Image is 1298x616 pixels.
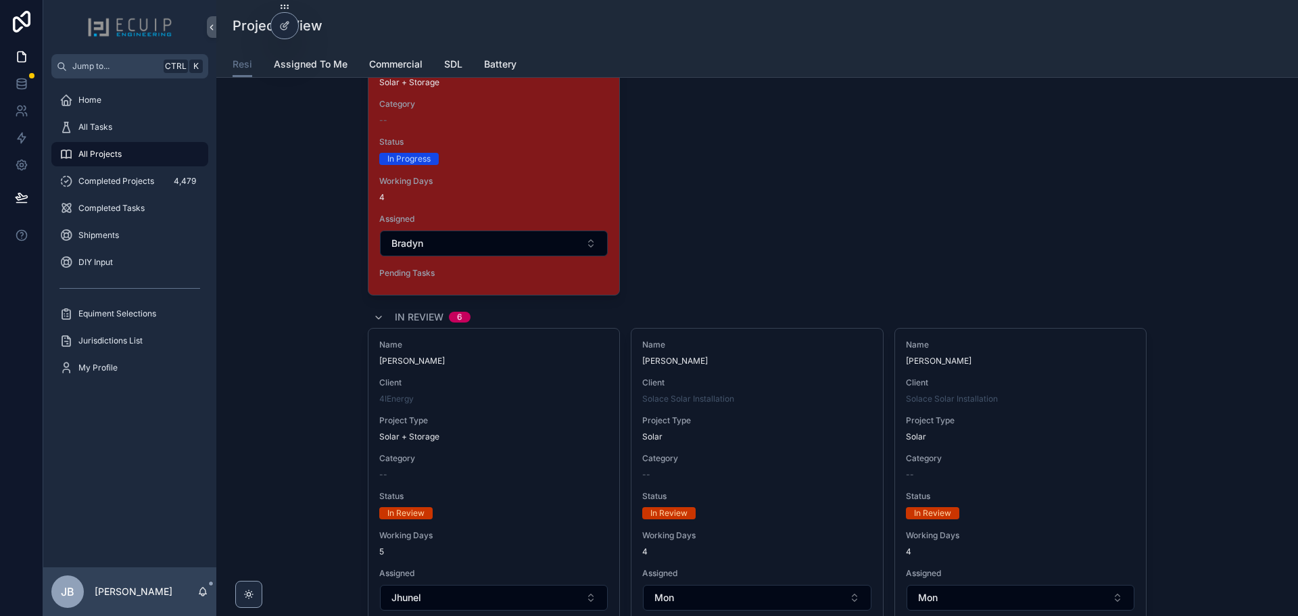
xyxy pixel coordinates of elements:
span: Project Type [906,415,1135,426]
span: Working Days [642,530,871,541]
div: 4,479 [170,173,200,189]
span: Home [78,95,101,105]
span: All Tasks [78,122,112,133]
span: [PERSON_NAME] [642,356,871,366]
span: Client [906,377,1135,388]
span: DIY Input [78,257,113,268]
span: Solar + Storage [379,77,439,88]
div: In Review [914,507,951,519]
span: Solar [642,431,663,442]
span: Status [379,491,608,502]
span: Jhunel [391,591,421,605]
a: My Profile [51,356,208,380]
a: All Tasks [51,115,208,139]
span: Name [379,339,608,350]
span: [PERSON_NAME] [379,356,608,366]
span: Status [642,491,871,502]
span: Assigned To Me [274,57,347,71]
span: Jurisdictions List [78,335,143,346]
span: Equiment Selections [78,308,156,319]
a: Shipments [51,223,208,247]
span: Solar [906,431,926,442]
span: Project Type [379,415,608,426]
span: Completed Tasks [78,203,145,214]
h1: Projects View [233,16,322,35]
span: Assigned [906,568,1135,579]
span: Name [642,339,871,350]
span: 4 [906,546,1135,557]
span: [PERSON_NAME] [906,356,1135,366]
button: Select Button [380,231,608,256]
a: Completed Projects4,479 [51,169,208,193]
span: Assigned [642,568,871,579]
span: My Profile [78,362,118,373]
button: Select Button [907,585,1134,611]
span: Working Days [379,176,608,187]
span: Working Days [906,530,1135,541]
span: 4 [379,192,608,203]
span: JB [61,584,74,600]
span: -- [379,115,387,126]
span: Client [642,377,871,388]
span: Completed Projects [78,176,154,187]
a: 4IEnergy [379,394,414,404]
a: Resi [233,52,252,78]
a: DIY Input [51,250,208,275]
span: All Projects [78,149,122,160]
a: Assigned To Me [274,52,347,79]
span: Category [906,453,1135,464]
span: Status [379,137,608,147]
span: Battery [484,57,516,71]
div: In Review [650,507,688,519]
button: Jump to...CtrlK [51,54,208,78]
span: Jump to... [72,61,158,72]
span: Client [379,377,608,388]
div: 6 [457,312,462,323]
span: SDL [444,57,462,71]
span: -- [379,469,387,480]
span: Solar + Storage [379,431,439,442]
span: Category [379,453,608,464]
span: In Review [395,310,443,324]
a: Commercial [369,52,423,79]
a: Battery [484,52,516,79]
span: Mon [654,591,674,605]
a: All Projects [51,142,208,166]
span: Assigned [379,214,608,224]
span: 4 [642,546,871,557]
span: Category [642,453,871,464]
span: -- [642,469,650,480]
span: Commercial [369,57,423,71]
span: Name [906,339,1135,350]
img: App logo [87,16,172,38]
button: Select Button [643,585,871,611]
a: Jurisdictions List [51,329,208,353]
div: In Review [387,507,425,519]
span: Assigned [379,568,608,579]
span: Working Days [379,530,608,541]
a: Home [51,88,208,112]
span: Project Type [642,415,871,426]
span: Bradyn [391,237,423,250]
div: In Progress [387,153,431,165]
span: Pending Tasks [379,268,608,279]
span: Ctrl [164,60,188,73]
span: Resi [233,57,252,71]
span: -- [906,469,914,480]
a: Solace Solar Installation [642,394,734,404]
a: SDL [444,52,462,79]
button: Select Button [380,585,608,611]
a: Equiment Selections [51,302,208,326]
p: [PERSON_NAME] [95,585,172,598]
span: Category [379,99,608,110]
a: Completed Tasks [51,196,208,220]
div: scrollable content [43,78,216,398]
span: Shipments [78,230,119,241]
span: K [191,61,201,72]
span: 5 [379,546,608,557]
a: Solace Solar Installation [906,394,998,404]
span: Status [906,491,1135,502]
